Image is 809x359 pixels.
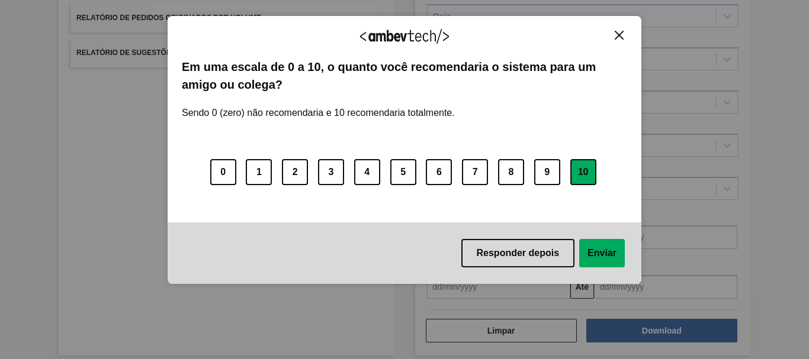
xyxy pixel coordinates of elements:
[210,159,236,185] button: 0
[282,159,308,185] button: 2
[498,159,524,185] button: 8
[182,93,455,118] label: Sendo 0 (zero) não recomendaria e 10 recomendaria totalmente.
[611,30,627,40] button: Close
[534,159,560,185] button: 9
[390,159,416,185] button: 5
[426,159,452,185] button: 6
[318,159,344,185] button: 3
[615,31,624,40] img: Close
[360,29,449,44] img: Logo Ambevtech
[246,159,272,185] button: 1
[182,58,627,94] label: Em uma escala de 0 a 10, o quanto você recomendaria o sistema para um amigo ou colega?
[570,159,596,185] button: 10
[354,159,380,185] button: 4
[462,159,488,185] button: 7
[579,239,625,267] button: Enviar
[461,239,575,267] button: Responder depois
